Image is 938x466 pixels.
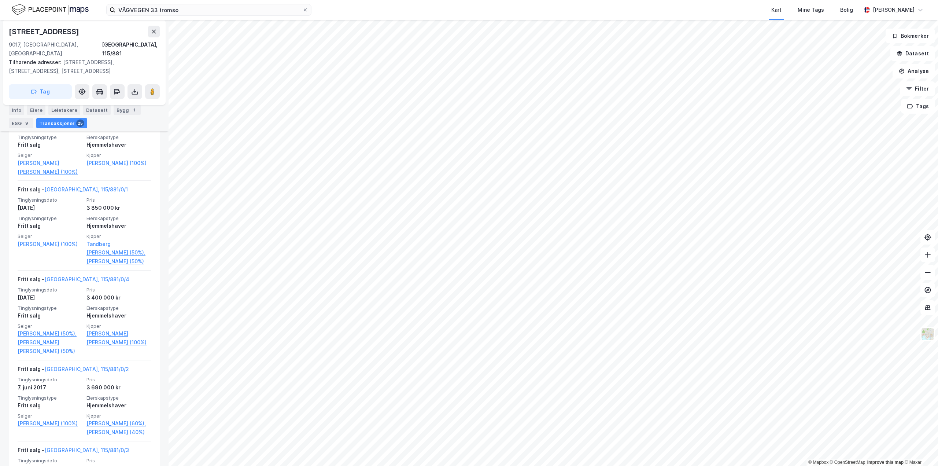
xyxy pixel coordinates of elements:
[18,293,82,302] div: [DATE]
[830,460,865,465] a: OpenStreetMap
[86,203,151,212] div: 3 850 000 kr
[86,413,151,419] span: Kjøper
[18,159,82,176] a: [PERSON_NAME] [PERSON_NAME] (100%)
[18,377,82,383] span: Tinglysningsdato
[44,447,129,453] a: [GEOGRAPHIC_DATA], 115/881/0/3
[102,40,160,58] div: [GEOGRAPHIC_DATA], 115/881
[18,152,82,158] span: Selger
[86,458,151,464] span: Pris
[18,305,82,311] span: Tinglysningstype
[86,134,151,140] span: Eierskapstype
[893,64,935,78] button: Analyse
[18,185,128,197] div: Fritt salg -
[86,428,151,437] a: [PERSON_NAME] (40%)
[86,377,151,383] span: Pris
[18,458,82,464] span: Tinglysningsdato
[86,323,151,329] span: Kjøper
[18,221,82,230] div: Fritt salg
[86,197,151,203] span: Pris
[18,203,82,212] div: [DATE]
[18,233,82,239] span: Selger
[83,105,111,115] div: Datasett
[130,106,138,114] div: 1
[901,431,938,466] iframe: Chat Widget
[86,311,151,320] div: Hjemmelshaver
[798,5,824,14] div: Mine Tags
[18,401,82,410] div: Fritt salg
[86,305,151,311] span: Eierskapstype
[18,383,82,392] div: 7. juni 2017
[18,446,129,458] div: Fritt salg -
[18,365,129,377] div: Fritt salg -
[86,419,151,428] a: [PERSON_NAME] (60%),
[901,99,935,114] button: Tags
[9,105,24,115] div: Info
[9,40,102,58] div: 9017, [GEOGRAPHIC_DATA], [GEOGRAPHIC_DATA]
[86,293,151,302] div: 3 400 000 kr
[921,327,935,341] img: Z
[867,460,904,465] a: Improve this map
[840,5,853,14] div: Bolig
[44,186,128,192] a: [GEOGRAPHIC_DATA], 115/881/0/1
[44,366,129,372] a: [GEOGRAPHIC_DATA], 115/881/0/2
[18,395,82,401] span: Tinglysningstype
[18,240,82,249] a: [PERSON_NAME] (100%)
[18,197,82,203] span: Tinglysningsdato
[86,140,151,149] div: Hjemmelshaver
[9,26,81,37] div: [STREET_ADDRESS]
[18,413,82,419] span: Selger
[12,3,89,16] img: logo.f888ab2527a4732fd821a326f86c7f29.svg
[9,84,72,99] button: Tag
[771,5,782,14] div: Kart
[18,323,82,329] span: Selger
[86,221,151,230] div: Hjemmelshaver
[86,395,151,401] span: Eierskapstype
[86,383,151,392] div: 3 690 000 kr
[18,215,82,221] span: Tinglysningstype
[18,134,82,140] span: Tinglysningstype
[86,257,151,266] a: [PERSON_NAME] (50%)
[18,140,82,149] div: Fritt salg
[76,120,84,127] div: 25
[9,58,154,76] div: [STREET_ADDRESS], [STREET_ADDRESS], [STREET_ADDRESS]
[886,29,935,43] button: Bokmerker
[86,233,151,239] span: Kjøper
[27,105,45,115] div: Eiere
[18,275,129,287] div: Fritt salg -
[114,105,141,115] div: Bygg
[900,81,935,96] button: Filter
[18,419,82,428] a: [PERSON_NAME] (100%)
[44,276,129,282] a: [GEOGRAPHIC_DATA], 115/881/0/4
[86,401,151,410] div: Hjemmelshaver
[86,215,151,221] span: Eierskapstype
[86,152,151,158] span: Kjøper
[86,329,151,347] a: [PERSON_NAME] [PERSON_NAME] (100%)
[115,4,302,15] input: Søk på adresse, matrikkel, gårdeiere, leietakere eller personer
[808,460,828,465] a: Mapbox
[18,329,82,338] a: [PERSON_NAME] (50%),
[86,159,151,168] a: [PERSON_NAME] (100%)
[18,338,82,356] a: [PERSON_NAME] [PERSON_NAME] (50%)
[18,287,82,293] span: Tinglysningsdato
[23,120,30,127] div: 9
[9,59,63,65] span: Tilhørende adresser:
[9,118,33,128] div: ESG
[86,287,151,293] span: Pris
[36,118,87,128] div: Transaksjoner
[18,311,82,320] div: Fritt salg
[48,105,80,115] div: Leietakere
[890,46,935,61] button: Datasett
[86,240,151,257] a: Tandberg [PERSON_NAME] (50%),
[873,5,915,14] div: [PERSON_NAME]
